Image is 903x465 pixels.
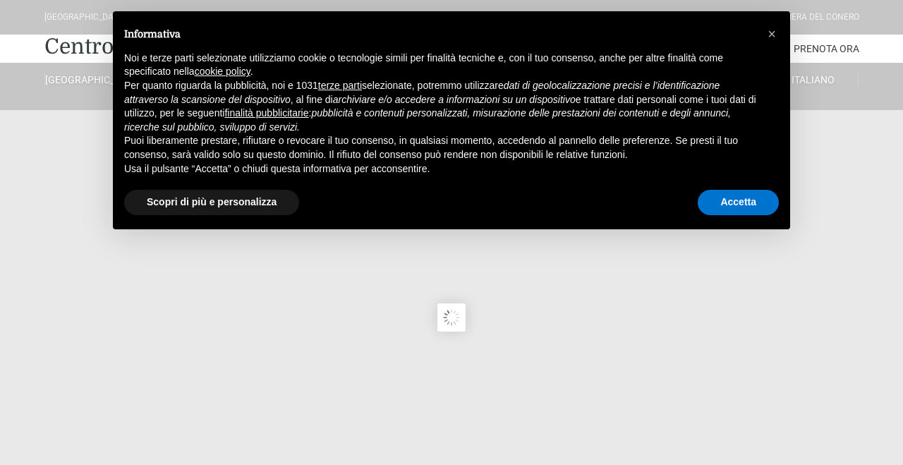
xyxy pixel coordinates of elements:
button: Scopri di più e personalizza [124,190,299,215]
p: Puoi liberamente prestare, rifiutare o revocare il tuo consenso, in qualsiasi momento, accedendo ... [124,134,756,162]
a: [GEOGRAPHIC_DATA] [44,73,135,86]
p: Per quanto riguarda la pubblicità, noi e 1031 selezionate, potremmo utilizzare , al fine di e tra... [124,79,756,134]
button: Accetta [698,190,779,215]
a: cookie policy [195,66,250,77]
a: Prenota Ora [794,35,859,63]
em: pubblicità e contenuti personalizzati, misurazione delle prestazioni dei contenuti e degli annunc... [124,107,731,133]
p: Noi e terze parti selezionate utilizziamo cookie o tecnologie simili per finalità tecniche e, con... [124,52,756,79]
h2: Informativa [124,28,756,40]
em: dati di geolocalizzazione precisi e l’identificazione attraverso la scansione del dispositivo [124,80,720,105]
span: × [768,26,776,42]
button: Chiudi questa informativa [760,23,783,45]
em: archiviare e/o accedere a informazioni su un dispositivo [333,94,576,105]
div: [GEOGRAPHIC_DATA] [44,11,126,24]
span: Italiano [792,74,835,85]
button: terze parti [318,79,362,93]
p: Usa il pulsante “Accetta” o chiudi questa informativa per acconsentire. [124,162,756,176]
button: finalità pubblicitarie [224,107,308,121]
a: Italiano [768,73,859,86]
a: Centro Vacanze De Angelis [44,32,317,61]
div: Riviera Del Conero [777,11,859,24]
iframe: Customerly Messenger Launcher [11,410,54,452]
